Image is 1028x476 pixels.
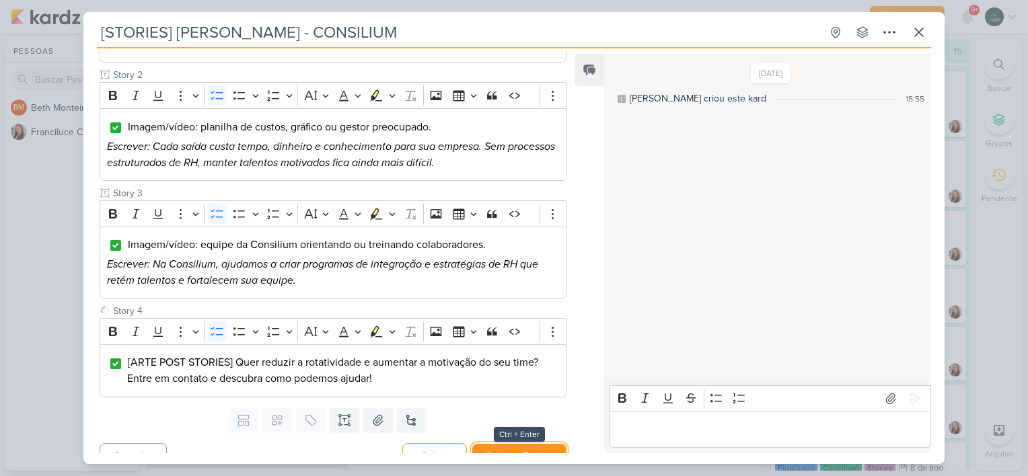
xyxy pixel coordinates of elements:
div: Editor editing area: main [100,344,566,397]
input: Texto sem título [110,68,566,82]
div: Editor toolbar [100,318,566,344]
input: Kard Sem Título [97,20,821,44]
span: Imagem/vídeo: planilha de custos, gráfico ou gestor preocupado. [128,120,431,134]
div: Editor editing area: main [100,108,566,181]
div: Editor toolbar [610,385,931,411]
div: [PERSON_NAME] criou este kard [630,91,766,106]
div: Editor toolbar [100,82,566,108]
div: Editor toolbar [100,200,566,227]
div: Editor editing area: main [100,227,566,299]
span: Imagem/vídeo: equipe da Consilium orientando ou treinando colaboradores. [128,238,486,251]
input: Texto sem título [110,186,566,200]
div: Editor editing area: main [610,411,931,448]
input: Texto sem título [110,304,566,318]
span: [ARTE POST STORIES] Quer reduzir a rotatividade e aumentar a motivação do seu time? Entre em cont... [127,356,538,385]
div: 15:55 [906,93,924,105]
div: Ctrl + Enter [494,427,545,442]
button: Cancelar [100,443,167,469]
i: Escrever: Na Consilium, ajudamos a criar programas de integração e estratégias de RH que retêm ta... [107,257,538,287]
i: Escrever: Cada saída custa tempo, dinheiro e conhecimento para sua empresa. Sem processos estrutu... [107,140,555,169]
button: Salvar e Fechar [472,444,566,469]
button: Salvar [402,443,467,469]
